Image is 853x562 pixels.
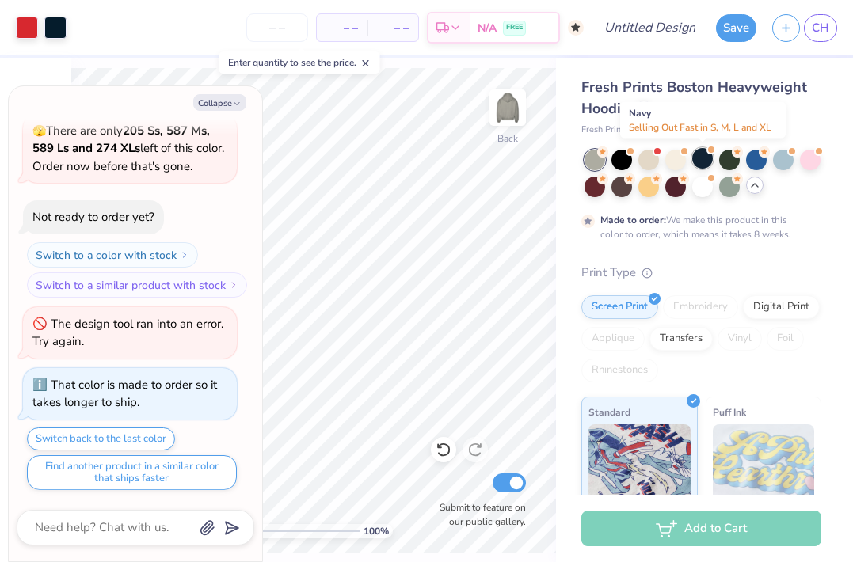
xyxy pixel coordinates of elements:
button: Switch to a similar product with stock [27,272,247,298]
div: Not ready to order yet? [32,209,154,225]
div: We make this product in this color to order, which means it takes 8 weeks. [600,213,795,241]
div: Navy [620,102,786,139]
span: 🫣 [32,123,46,139]
button: Collapse [193,94,246,111]
button: Switch back to the last color [27,427,175,450]
img: Puff Ink [713,424,815,503]
div: Back [497,131,518,146]
div: Transfers [649,327,713,351]
div: Screen Print [581,295,658,319]
div: Vinyl [718,327,762,351]
span: Fresh Prints Boston Heavyweight Hoodie [581,78,807,118]
a: CH [804,14,837,42]
div: Embroidery [663,295,738,319]
span: Standard [588,404,630,420]
button: Save [716,14,756,42]
input: Untitled Design [592,12,708,44]
strong: Made to order: [600,214,666,226]
label: Submit to feature on our public gallery. [431,500,526,529]
div: Enter quantity to see the price. [219,51,380,74]
div: Print Type [581,264,821,282]
div: That color is made to order so it takes longer to ship. [32,377,217,411]
div: Applique [581,327,645,351]
div: The design tool ran into an error. Try again. [32,316,223,350]
span: FREE [506,22,523,33]
button: Find another product in a similar color that ships faster [27,455,237,490]
button: Switch to a color with stock [27,242,198,268]
span: There are only left of this color. Order now before that's gone. [32,123,224,174]
span: – – [326,20,358,36]
span: Fresh Prints [581,123,628,137]
span: Selling Out Fast in S, M, L and XL [629,121,771,134]
span: – – [377,20,409,36]
img: Switch to a color with stock [180,250,189,260]
span: Puff Ink [713,404,746,420]
input: – – [246,13,308,42]
img: Standard [588,424,691,503]
span: 100 % [364,524,389,538]
div: Foil [767,327,804,351]
span: CH [812,19,829,37]
img: Back [492,92,524,123]
div: Digital Print [743,295,820,319]
span: N/A [478,20,497,36]
div: Rhinestones [581,359,658,382]
img: Switch to a similar product with stock [229,280,238,290]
